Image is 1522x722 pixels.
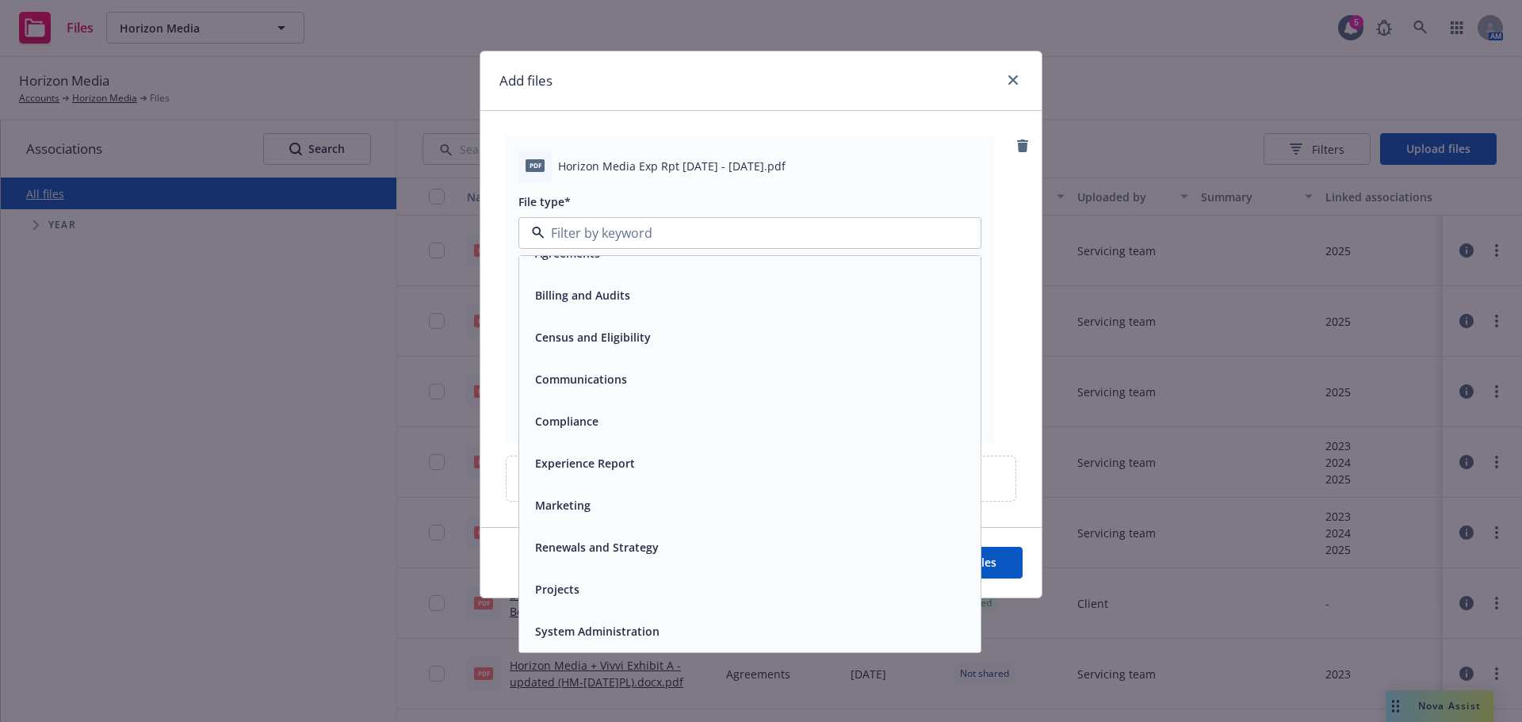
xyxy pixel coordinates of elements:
button: Compliance [535,413,598,430]
button: Marketing [535,497,591,514]
button: Billing and Audits [535,287,630,304]
input: Filter by keyword [545,223,949,243]
button: Census and Eligibility [535,329,651,346]
span: pdf [526,159,545,171]
button: Communications [535,371,627,388]
span: File type* [518,194,571,209]
button: Experience Report [535,455,635,472]
div: Upload new files [506,456,1016,502]
h1: Add files [499,71,553,91]
button: System Administration [535,623,660,640]
button: Renewals and Strategy [535,539,659,556]
a: close [1004,71,1023,90]
a: remove [1013,136,1032,155]
button: Projects [535,581,579,598]
span: Horizon Media Exp Rpt [DATE] - [DATE].pdf [558,158,786,174]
